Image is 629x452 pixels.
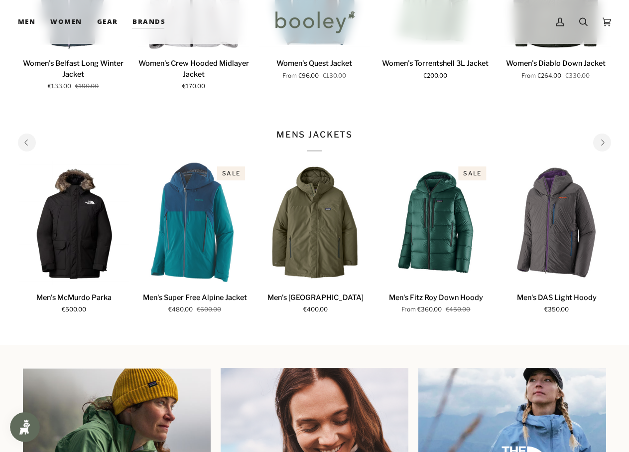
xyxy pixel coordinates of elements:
[132,17,165,27] span: Brands
[506,58,606,69] p: Women's Diablo Down Jacket
[423,72,447,81] span: €200.00
[276,58,352,69] p: Women's Quest Jacket
[36,293,112,303] p: Men's McMurdo Parka
[502,289,612,315] a: Men's DAS Light Hoody
[75,82,99,91] span: €190.00
[502,161,612,285] img: Patagonia Men's DAS Light Hoody Forge Grey - Booley Galway
[19,161,129,285] product-grid-item-variant: Small / TNF Black / TNF Black
[182,82,205,91] span: €170.00
[502,161,612,285] product-grid-item-variant: Small / Forge Grey
[19,161,129,314] product-grid-item: Men's McMurdo Parka
[139,161,250,314] product-grid-item: Men's Super Free Alpine Jacket
[380,54,491,81] a: Women's Torrentshell 3L Jacket
[18,134,36,151] button: Previous
[502,161,612,314] product-grid-item: Men's DAS Light Hoody
[260,161,371,314] product-grid-item: Men's Windshadow Parka
[260,161,371,285] a: Men's Windshadow Parka
[143,293,247,303] p: Men's Super Free Alpine Jacket
[271,7,358,36] img: Booley
[260,161,371,285] img: Patagonia Men's Windshadow Parka Basin Green - Booley Galway
[197,305,221,314] span: €600.00
[62,305,86,314] span: €500.00
[18,58,128,80] p: Women's Belfast Long Winter Jacket
[139,161,250,285] product-grid-item-variant: Small / Belay Blue
[260,161,371,285] product-grid-item-variant: Small / Basin Green
[303,305,328,314] span: €400.00
[382,58,489,69] p: Women's Torrentshell 3L Jacket
[544,305,569,314] span: €350.00
[19,161,129,285] img: The North Face Men's McMurdo Parka TNF Black / TNF Black - Booley Galway
[19,161,129,285] a: Men's McMurdo Parka
[380,161,491,285] img: Patagonia Men's Fitz Roy Down Hoody Cascade Green - Booley Galway
[380,289,491,315] a: Men's Fitz Roy Down Hoody
[380,161,491,285] product-grid-item-variant: Small / Cascade Green
[380,161,491,314] product-grid-item: Men's Fitz Roy Down Hoody
[19,289,129,315] a: Men's McMurdo Parka
[217,166,245,181] div: Sale
[521,72,561,81] span: From €264.00
[168,305,193,314] span: €480.00
[458,166,486,181] div: Sale
[48,82,71,91] span: €133.00
[267,293,364,303] p: Men's [GEOGRAPHIC_DATA]
[517,293,597,303] p: Men's DAS Light Hoody
[139,161,250,285] img: Patagonia Men's Super Free Alpine Jacket - Booley Galway
[138,58,249,80] p: Women's Crew Hooded Midlayer Jacket
[282,72,319,81] span: From €96.00
[501,54,611,81] a: Women's Diablo Down Jacket
[380,161,491,285] a: Men's Fitz Roy Down Hoody
[502,161,612,285] a: Men's DAS Light Hoody
[97,17,118,27] span: Gear
[138,54,249,91] a: Women's Crew Hooded Midlayer Jacket
[10,412,40,442] iframe: Button to open loyalty program pop-up
[260,289,371,315] a: Men's Windshadow Parka
[259,54,370,81] a: Women's Quest Jacket
[389,293,483,303] p: Men's Fitz Roy Down Hoody
[565,72,590,81] span: €330.00
[446,305,470,314] span: €450.00
[401,305,442,314] span: From €360.00
[139,289,250,315] a: Men's Super Free Alpine Jacket
[593,134,611,151] button: Next
[50,17,82,27] span: Women
[18,17,35,27] span: Men
[276,129,353,151] p: MENS JACKETS
[323,72,346,81] span: €130.00
[139,161,250,285] a: Men's Super Free Alpine Jacket
[18,54,128,91] a: Women's Belfast Long Winter Jacket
